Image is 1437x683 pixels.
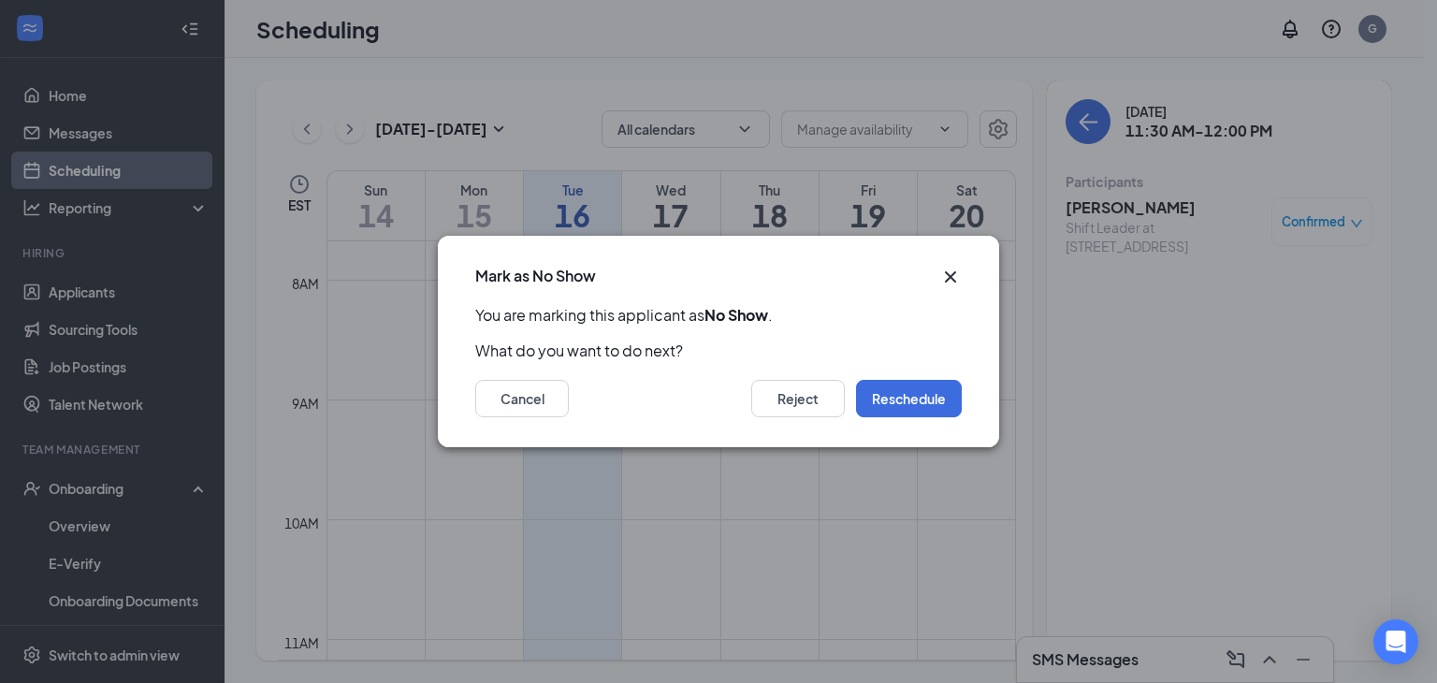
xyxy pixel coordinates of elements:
div: Open Intercom Messenger [1373,619,1418,664]
p: What do you want to do next? [475,341,962,361]
button: Close [939,266,962,288]
button: Reject [751,380,845,417]
p: You are marking this applicant as . [475,305,962,326]
svg: Cross [939,266,962,288]
b: No Show [704,305,768,325]
button: Cancel [475,380,569,417]
h3: Mark as No Show [475,266,596,286]
button: Reschedule [856,380,962,417]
